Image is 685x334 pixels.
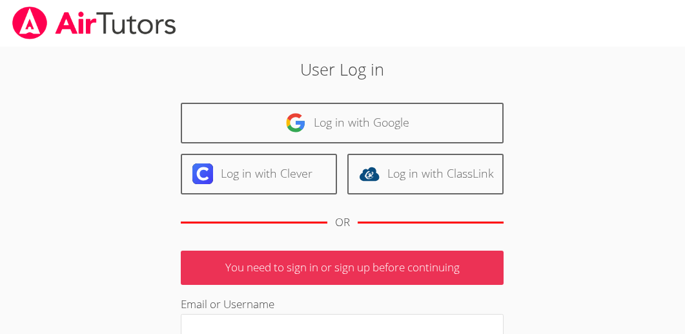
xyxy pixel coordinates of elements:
div: OR [335,213,350,232]
img: google-logo-50288ca7cdecda66e5e0955fdab243c47b7ad437acaf1139b6f446037453330a.svg [285,112,306,133]
a: Log in with Clever [181,154,337,194]
a: Log in with ClassLink [347,154,504,194]
label: Email or Username [181,297,274,311]
p: You need to sign in or sign up before continuing [181,251,504,285]
img: airtutors_banner-c4298cdbf04f3fff15de1276eac7730deb9818008684d7c2e4769d2f7ddbe033.png [11,6,178,39]
h2: User Log in [96,57,589,81]
a: Log in with Google [181,103,504,143]
img: clever-logo-6eab21bc6e7a338710f1a6ff85c0baf02591cd810cc4098c63d3a4b26e2feb20.svg [192,163,213,184]
img: classlink-logo-d6bb404cc1216ec64c9a2012d9dc4662098be43eaf13dc465df04b49fa7ab582.svg [359,163,380,184]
